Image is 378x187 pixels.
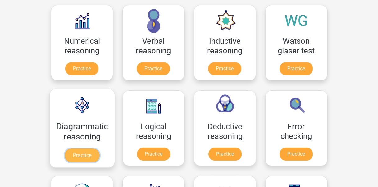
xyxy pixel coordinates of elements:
a: Practice [208,148,242,161]
a: Practice [280,62,313,75]
a: Practice [280,148,313,161]
a: Practice [137,148,170,161]
a: Practice [65,148,99,162]
a: Practice [208,62,241,75]
a: Practice [65,62,98,75]
a: Practice [137,62,170,75]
